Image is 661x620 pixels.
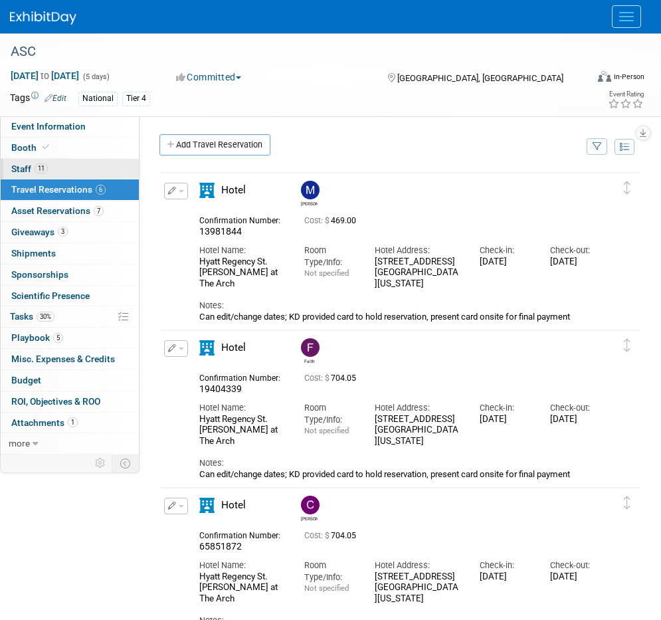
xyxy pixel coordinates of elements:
a: Misc. Expenses & Credits [1,349,139,369]
div: Hotel Name: [199,560,284,571]
a: Edit [45,94,66,103]
a: Scientific Presence [1,286,139,306]
div: Hotel Name: [199,245,284,257]
span: Cost: $ [304,216,331,225]
div: Confirmation Number: [199,212,284,226]
div: Notes: [199,457,600,469]
i: Click and drag to move item [624,339,630,352]
span: ROI, Objectives & ROO [11,396,100,407]
span: Hotel [221,499,246,511]
span: Cost: $ [304,373,331,383]
span: Booth [11,142,52,153]
span: 7 [94,206,104,216]
a: Travel Reservations6 [1,179,139,200]
div: Event Format [547,69,644,89]
div: Hyatt Regency St. [PERSON_NAME] at The Arch [199,414,284,447]
span: Not specified [304,426,349,435]
div: Notes: [199,300,600,312]
img: Faith Armbruster [301,338,320,357]
span: 3 [58,227,68,237]
div: [DATE] [550,571,601,583]
span: 13981844 [199,226,242,237]
i: Hotel [199,340,215,356]
span: (5 days) [82,72,110,81]
span: 704.05 [304,531,361,540]
span: 469.00 [304,216,361,225]
span: 11 [35,163,48,173]
div: Hotel Name: [199,402,284,414]
a: Giveaways3 [1,222,139,243]
span: Hotel [221,342,246,354]
span: Event Information [11,121,86,132]
span: to [39,70,51,81]
i: Click and drag to move item [624,496,630,510]
div: Event Rating [608,91,644,98]
div: Michelle Keilitz [301,199,318,207]
span: Hotel [221,184,246,196]
span: Giveaways [11,227,68,237]
img: ExhibitDay [10,11,76,25]
div: Check-in: [480,402,530,414]
span: more [9,438,30,449]
span: 1 [68,417,78,427]
div: Corey Geurink [301,514,318,522]
span: Scientific Presence [11,290,90,301]
div: Hotel Address: [375,402,460,414]
span: Misc. Expenses & Credits [11,354,115,364]
div: ASC [6,40,581,64]
div: [STREET_ADDRESS] [GEOGRAPHIC_DATA][US_STATE] [375,414,460,447]
div: Check-out: [550,560,601,571]
div: [DATE] [480,414,530,425]
span: 704.05 [304,373,361,383]
span: Budget [11,375,41,385]
div: Room Type/Info: [304,560,355,583]
div: [DATE] [550,414,601,425]
a: Asset Reservations7 [1,201,139,221]
div: Corey Geurink [298,496,321,522]
div: Check-out: [550,402,601,414]
span: Staff [11,163,48,174]
i: Click and drag to move item [624,181,630,195]
div: National [78,92,118,106]
div: Faith Armbruster [301,357,318,364]
div: [STREET_ADDRESS] [GEOGRAPHIC_DATA][US_STATE] [375,571,460,605]
a: Attachments1 [1,413,139,433]
div: Confirmation Number: [199,527,284,541]
span: 5 [53,333,63,343]
a: Sponsorships [1,264,139,285]
span: 65851872 [199,541,242,552]
button: Menu [612,5,641,28]
span: Attachments [11,417,78,428]
td: Personalize Event Tab Strip [89,455,112,472]
img: Michelle Keilitz [301,181,320,199]
span: 19404339 [199,383,242,394]
a: Playbook5 [1,328,139,348]
span: Cost: $ [304,531,331,540]
a: Staff11 [1,159,139,179]
a: more [1,433,139,454]
i: Hotel [199,183,215,198]
div: Can edit/change dates; KD provided card to hold reservation, present card onsite for final payment [199,469,600,480]
span: Not specified [304,583,349,593]
a: ROI, Objectives & ROO [1,391,139,412]
div: [DATE] [480,257,530,268]
div: Faith Armbruster [298,338,321,364]
span: Sponsorships [11,269,68,280]
span: Asset Reservations [11,205,104,216]
span: [GEOGRAPHIC_DATA], [GEOGRAPHIC_DATA] [397,73,563,83]
div: Room Type/Info: [304,402,355,426]
span: Playbook [11,332,63,343]
span: Shipments [11,248,56,258]
div: Tier 4 [122,92,150,106]
div: In-Person [613,72,644,82]
i: Filter by Traveler [593,143,602,152]
div: Hyatt Regency St. [PERSON_NAME] at The Arch [199,257,284,290]
i: Hotel [199,498,215,513]
div: Hotel Address: [375,560,460,571]
span: Not specified [304,268,349,278]
div: [DATE] [550,257,601,268]
div: Check-in: [480,560,530,571]
td: Toggle Event Tabs [112,455,140,472]
div: Confirmation Number: [199,369,284,383]
img: Corey Geurink [301,496,320,514]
